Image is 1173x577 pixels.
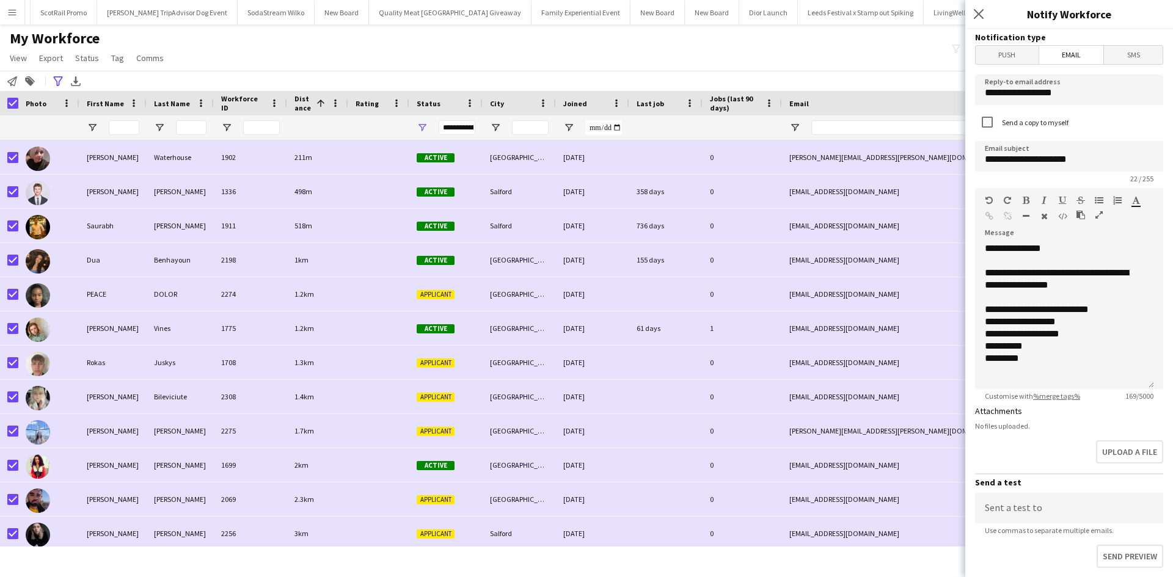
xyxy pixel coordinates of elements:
div: [GEOGRAPHIC_DATA] [483,346,556,379]
span: Applicant [417,529,455,539]
span: Joined [563,99,587,108]
div: Bileviciute [147,380,214,413]
div: [EMAIL_ADDRESS][DOMAIN_NAME] [782,482,1026,516]
span: Workforce ID [221,94,265,112]
div: Vines [147,311,214,345]
button: HTML Code [1058,211,1067,221]
app-action-btn: Notify workforce [5,74,20,89]
a: Comms [131,50,169,66]
img: natasha shaw [26,454,50,479]
div: [PERSON_NAME] [79,380,147,413]
div: [GEOGRAPHIC_DATA] [483,448,556,482]
button: Paste as plain text [1076,210,1085,220]
span: Photo [26,99,46,108]
input: Email Filter Input [811,120,1019,135]
div: [EMAIL_ADDRESS][DOMAIN_NAME] [782,346,1026,379]
button: Open Filter Menu [563,122,574,133]
img: Dua Benhayoun [26,249,50,274]
app-action-btn: Advanced filters [51,74,65,89]
span: 1.3km [294,358,314,367]
a: Status [70,50,104,66]
div: [PERSON_NAME] [147,448,214,482]
span: Rating [356,99,379,108]
div: No files uploaded. [975,421,1163,430]
button: Redo [1003,195,1012,205]
div: 1708 [214,346,287,379]
span: Applicant [417,427,455,436]
button: Italic [1040,195,1048,205]
div: [DATE] [556,277,629,311]
div: [GEOGRAPHIC_DATA] [483,380,556,413]
img: Anastasia Moore [26,420,50,445]
div: 1336 [214,175,287,208]
span: 2km [294,460,309,470]
div: Dua [79,243,147,277]
div: [DATE] [556,175,629,208]
div: 0 [703,346,782,379]
input: Workforce ID Filter Input [243,120,280,135]
div: 0 [703,140,782,174]
span: My Workforce [10,29,100,48]
input: Joined Filter Input [585,120,622,135]
button: Fullscreen [1095,210,1103,220]
img: Aidan Sharpe [26,181,50,205]
div: [GEOGRAPHIC_DATA] [483,243,556,277]
span: Distance [294,94,312,112]
app-action-btn: Add to tag [23,74,37,89]
div: [DATE] [556,209,629,242]
div: [EMAIL_ADDRESS][DOMAIN_NAME] [782,517,1026,550]
div: [DATE] [556,380,629,413]
div: 0 [703,414,782,448]
div: Waterhouse [147,140,214,174]
a: Export [34,50,68,66]
button: [PERSON_NAME] TripAdvisor Dog Event [97,1,238,24]
div: Rokas [79,346,147,379]
div: Salford [483,209,556,242]
img: Diana Bileviciute [26,386,50,410]
div: 1902 [214,140,287,174]
div: [DATE] [556,517,629,550]
div: 0 [703,277,782,311]
label: Attachments [975,405,1022,416]
img: Tabrez Abdullah [26,488,50,513]
div: Benhayoun [147,243,214,277]
button: Open Filter Menu [789,122,800,133]
span: Status [75,53,99,64]
button: Undo [985,195,993,205]
img: PEACE DOLOR [26,283,50,308]
div: [PERSON_NAME] [147,482,214,516]
button: Quality Meat [GEOGRAPHIC_DATA] Giveaway [369,1,532,24]
span: Email [789,99,809,108]
div: [PERSON_NAME] [79,482,147,516]
div: [PERSON_NAME] [79,140,147,174]
h3: Send a test [975,477,1163,488]
span: Push [976,46,1039,64]
button: Underline [1058,195,1067,205]
div: [GEOGRAPHIC_DATA] [483,414,556,448]
span: 3km [294,529,309,538]
div: Juskys [147,346,214,379]
div: [PERSON_NAME] [79,311,147,345]
div: 1911 [214,209,287,242]
span: Active [417,256,455,265]
span: 2.3km [294,495,314,504]
div: [PERSON_NAME] [79,517,147,550]
button: ScotRail Promo [31,1,97,24]
div: 358 days [629,175,703,208]
button: Dior Launch [739,1,798,24]
div: 0 [703,175,782,208]
span: Applicant [417,393,455,402]
a: View [5,50,32,66]
span: Applicant [417,495,455,504]
button: Horizontal Line [1021,211,1030,221]
span: Last job [637,99,664,108]
img: Kelly Vines [26,318,50,342]
span: Export [39,53,63,64]
span: Tag [111,53,124,64]
span: Last Name [154,99,190,108]
div: 2308 [214,380,287,413]
button: Strikethrough [1076,195,1085,205]
div: [GEOGRAPHIC_DATA] [483,311,556,345]
input: Last Name Filter Input [176,120,206,135]
div: [EMAIL_ADDRESS][DOMAIN_NAME] [782,448,1026,482]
